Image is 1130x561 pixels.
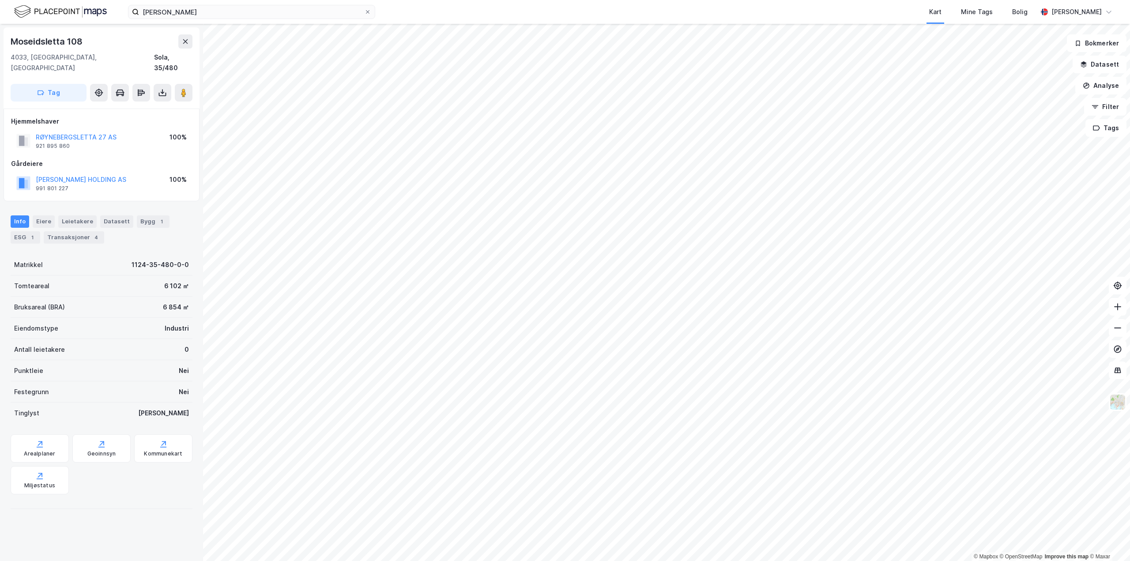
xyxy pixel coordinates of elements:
[14,365,43,376] div: Punktleie
[92,233,101,242] div: 4
[14,344,65,355] div: Antall leietakere
[36,185,68,192] div: 991 801 227
[154,52,192,73] div: Sola, 35/480
[58,215,97,228] div: Leietakere
[137,215,169,228] div: Bygg
[1075,77,1126,94] button: Analyse
[1051,7,1102,17] div: [PERSON_NAME]
[1012,7,1028,17] div: Bolig
[1086,519,1130,561] iframe: Chat Widget
[165,323,189,334] div: Industri
[44,231,104,244] div: Transaksjoner
[14,4,107,19] img: logo.f888ab2527a4732fd821a326f86c7f29.svg
[36,143,70,150] div: 921 895 860
[14,323,58,334] div: Eiendomstype
[33,215,55,228] div: Eiere
[1084,98,1126,116] button: Filter
[11,231,40,244] div: ESG
[28,233,37,242] div: 1
[11,52,154,73] div: 4033, [GEOGRAPHIC_DATA], [GEOGRAPHIC_DATA]
[24,450,55,457] div: Arealplaner
[11,116,192,127] div: Hjemmelshaver
[929,7,942,17] div: Kart
[14,260,43,270] div: Matrikkel
[974,553,998,560] a: Mapbox
[138,408,189,418] div: [PERSON_NAME]
[139,5,364,19] input: Søk på adresse, matrikkel, gårdeiere, leietakere eller personer
[24,482,55,489] div: Miljøstatus
[100,215,133,228] div: Datasett
[163,302,189,313] div: 6 854 ㎡
[1109,394,1126,410] img: Z
[1067,34,1126,52] button: Bokmerker
[169,132,187,143] div: 100%
[185,344,189,355] div: 0
[1045,553,1089,560] a: Improve this map
[11,215,29,228] div: Info
[14,408,39,418] div: Tinglyst
[1000,553,1043,560] a: OpenStreetMap
[11,158,192,169] div: Gårdeiere
[1085,119,1126,137] button: Tags
[11,84,87,102] button: Tag
[164,281,189,291] div: 6 102 ㎡
[961,7,993,17] div: Mine Tags
[1073,56,1126,73] button: Datasett
[14,387,49,397] div: Festegrunn
[179,387,189,397] div: Nei
[144,450,182,457] div: Kommunekart
[169,174,187,185] div: 100%
[11,34,84,49] div: Moseidsletta 108
[14,281,49,291] div: Tomteareal
[132,260,189,270] div: 1124-35-480-0-0
[157,217,166,226] div: 1
[87,450,116,457] div: Geoinnsyn
[14,302,65,313] div: Bruksareal (BRA)
[179,365,189,376] div: Nei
